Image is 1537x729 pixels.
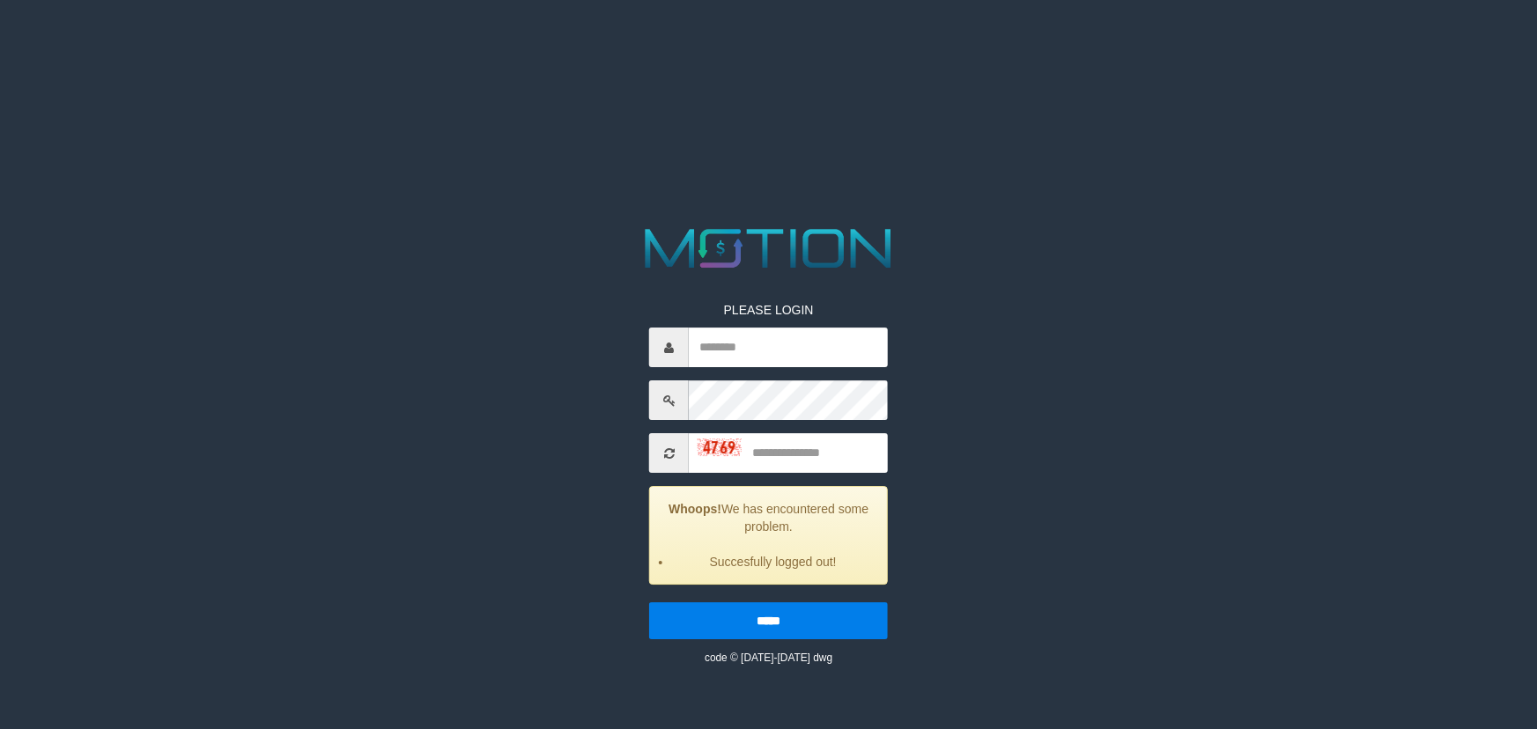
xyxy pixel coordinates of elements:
[705,652,832,664] small: code © [DATE]-[DATE] dwg
[672,553,874,571] li: Succesfully logged out!
[649,486,888,585] div: We has encountered some problem.
[649,301,888,319] p: PLEASE LOGIN
[698,439,742,457] img: captcha
[669,502,721,516] strong: Whoops!
[634,222,903,275] img: MOTION_logo.png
